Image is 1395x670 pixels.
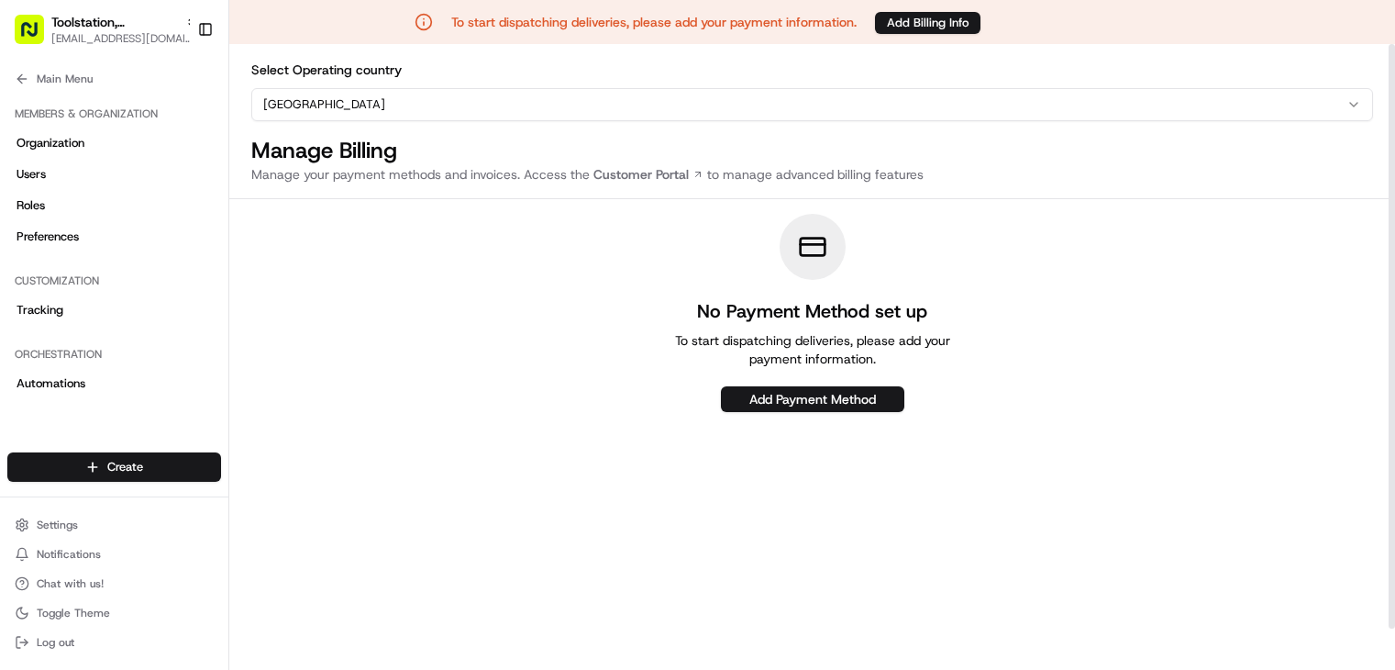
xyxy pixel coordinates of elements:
[666,298,959,324] h1: No Payment Method set up
[251,61,402,78] label: Select Operating country
[721,386,904,412] button: Add Payment Method
[37,576,104,591] span: Chat with us!
[7,452,221,482] button: Create
[17,302,63,318] span: Tracking
[37,547,101,562] span: Notifications
[37,635,74,650] span: Log out
[7,191,221,220] a: Roles
[7,7,190,51] button: Toolstation, [GEOGRAPHIC_DATA][EMAIL_ADDRESS][DOMAIN_NAME]
[451,13,857,31] p: To start dispatching deliveries, please add your payment information.
[37,606,110,620] span: Toggle Theme
[251,165,1373,184] p: Manage your payment methods and invoices. Access the to manage advanced billing features
[875,11,980,34] a: Add Billing Info
[7,128,221,158] a: Organization
[7,160,221,189] a: Users
[7,296,221,325] a: Tracking
[7,369,221,398] a: Automations
[51,31,198,46] button: [EMAIL_ADDRESS][DOMAIN_NAME]
[17,197,45,214] span: Roles
[7,222,221,251] a: Preferences
[17,229,79,245] span: Preferences
[107,459,143,475] span: Create
[251,136,1373,165] h1: Manage Billing
[7,630,221,655] button: Log out
[17,135,84,151] span: Organization
[7,66,221,92] button: Main Menu
[37,518,78,532] span: Settings
[666,331,959,368] p: To start dispatching deliveries, please add your payment information.
[7,99,221,128] div: Members & Organization
[590,165,707,184] a: Customer Portal
[7,340,221,369] div: Orchestration
[7,542,221,567] button: Notifications
[7,512,221,538] button: Settings
[7,571,221,597] button: Chat with us!
[51,13,178,31] button: Toolstation, [GEOGRAPHIC_DATA]
[17,375,85,392] span: Automations
[875,12,980,34] button: Add Billing Info
[7,600,221,626] button: Toggle Theme
[7,266,221,296] div: Customization
[37,72,93,86] span: Main Menu
[17,166,46,183] span: Users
